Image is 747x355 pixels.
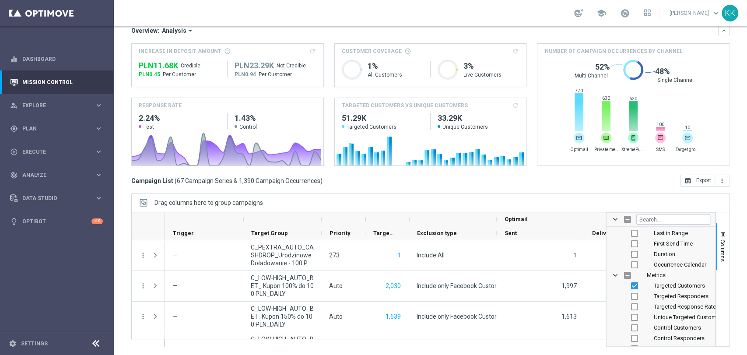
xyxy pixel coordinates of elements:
span: Targeted Customers [342,123,423,130]
div: Targeted Customers Column [607,281,715,291]
span: Single Channel [657,77,694,84]
h2: 33,285 [438,113,519,123]
i: equalizer [10,55,18,63]
span: Target Group [251,230,288,236]
i: more_vert [139,251,147,259]
div: Execute [10,148,95,156]
div: SMS [655,133,666,143]
span: Test [144,123,154,130]
i: settings [9,340,17,348]
span: 10 [683,125,692,130]
i: keyboard_arrow_right [95,101,103,109]
span: Analyze [22,172,95,178]
div: Mission Control [10,70,103,94]
input: Filter Columns Input [636,214,710,225]
div: Control Customers Column [607,323,715,333]
button: person_search Explore keyboard_arrow_right [10,102,103,109]
span: XtremePush [621,147,645,152]
span: ) [320,177,323,185]
span: — [172,313,177,320]
span: Optimail [567,147,591,152]
div: Targeted Responders Column [607,291,715,302]
button: play_circle_outline Execute keyboard_arrow_right [10,148,103,155]
div: Target group only [682,133,693,143]
h2: 1.43% [235,113,316,123]
div: KK [722,5,738,21]
span: 1 [573,252,577,259]
div: Duration Column [607,249,715,260]
button: more_vert [715,175,729,187]
span: 770 [574,88,584,94]
button: 1 [396,250,402,261]
button: more_vert [139,282,147,290]
span: Multi Channel [575,72,608,79]
button: 1,639 [385,311,402,322]
div: Metrics Column Group [607,270,715,281]
div: Private message [601,133,611,143]
span: Data Studio [22,196,95,201]
span: Control Customers [654,324,701,331]
div: Optibot [10,210,103,233]
div: Explore [10,102,95,109]
i: more_vert [719,177,726,184]
div: track_changes Analyze keyboard_arrow_right [10,172,103,179]
span: Last in Range [654,230,688,236]
span: Analysis [162,27,186,35]
span: First Send Time [654,240,693,247]
div: Dashboard [10,47,103,70]
span: C_LOW-HIGH_AUTO_BET_ Kupon 100% do 100 PLN_DAILY [251,274,314,298]
span: Targeted Customers [373,230,394,236]
span: Priority [330,230,351,236]
div: Plan [10,125,95,133]
span: 620 [628,96,638,102]
span: Execute [22,149,95,155]
h1: 3% [463,61,519,71]
i: keyboard_arrow_down [721,28,727,34]
span: Not Credible [277,62,306,69]
div: equalizer Dashboard [10,56,103,63]
span: Occurrence Calendar [654,261,706,268]
h4: TARGETED CUSTOMERS VS UNIQUE CUSTOMERS [342,102,468,109]
img: email.svg [574,133,584,143]
span: Increase In Deposit Amount [139,47,221,55]
button: Mission Control [10,79,103,86]
span: Include only Facebook Custom Audience, Criteo [417,313,547,320]
span: 630 [601,95,611,101]
span: 1,613 [561,313,577,320]
span: Target group only [676,147,700,152]
i: track_changes [10,171,18,179]
a: Dashboard [22,47,103,70]
span: Per Customer [163,71,196,78]
span: 273 [329,252,340,259]
span: Credible [181,62,200,69]
span: Auto [329,313,343,320]
span: Control Responders [654,335,705,341]
button: Data Studio keyboard_arrow_right [10,195,103,202]
a: [PERSON_NAME]keyboard_arrow_down [669,7,722,20]
div: Row Groups [154,199,263,206]
div: +10 [91,218,103,224]
img: website.svg [601,133,611,143]
span: Customer Coverage [342,47,402,55]
h4: Response Rate [139,102,182,109]
h1: 1% [368,61,423,71]
h3: Campaign List [131,177,323,185]
span: 1,997 [561,282,577,289]
div: Last in Range Column [607,228,715,239]
div: Targeted Response Rate Column [607,302,715,312]
i: keyboard_arrow_right [95,124,103,133]
h3: Overview: [131,27,159,35]
span: 100 [656,122,665,127]
i: keyboard_arrow_right [95,148,103,156]
div: Occurrence Calendar Column [607,260,715,270]
span: Per Customer [259,71,292,78]
button: 2,030 [385,281,402,292]
div: Analyze [10,171,95,179]
i: more_vert [139,313,147,320]
span: PLN0.45 [139,71,160,78]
